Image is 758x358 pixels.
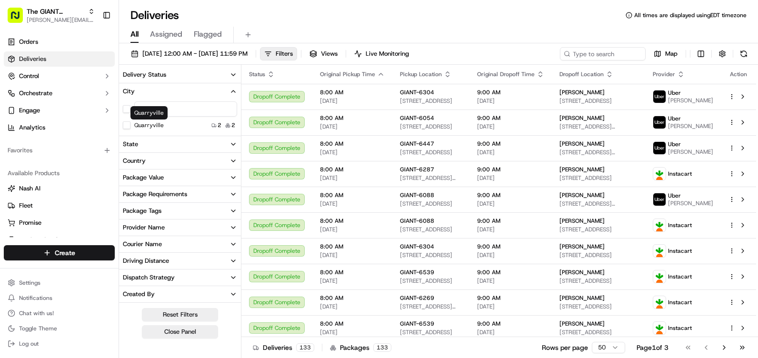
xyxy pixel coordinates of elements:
span: [DATE] [477,251,544,259]
span: [STREET_ADDRESS][PERSON_NAME] [559,200,638,208]
span: Chat with us! [19,309,54,317]
span: 8:00 AM [320,294,385,302]
span: Instacart [668,273,692,280]
span: 9:00 AM [477,89,544,96]
img: profile_instacart_ahold_partner.png [653,270,666,283]
span: Engage [19,106,40,115]
span: 8:00 AM [320,320,385,328]
span: Pickup Location [400,70,442,78]
span: Create [55,248,75,258]
span: [DATE] [477,303,544,310]
span: Promise [19,219,41,227]
span: [DATE] [320,149,385,156]
div: Favorites [4,143,115,158]
span: Live Monitoring [366,50,409,58]
span: Views [321,50,338,58]
span: 9:00 AM [477,217,544,225]
a: Nash AI [8,184,111,193]
button: Close Panel [142,325,218,338]
span: Original Pickup Time [320,70,375,78]
span: [DATE] [320,174,385,182]
button: Control [4,69,115,84]
span: [STREET_ADDRESS] [400,200,462,208]
button: Log out [4,337,115,350]
span: [PERSON_NAME] [559,114,605,122]
span: GIANT-6539 [400,268,434,276]
a: Deliveries [4,51,115,67]
button: [DATE] 12:00 AM - [DATE] 11:59 PM [127,47,252,60]
span: Product Catalog [19,236,65,244]
button: Country [119,153,241,169]
span: 8:00 AM [320,217,385,225]
input: City [134,101,237,117]
div: Start new chat [32,91,156,100]
span: Settings [19,279,40,287]
button: Package Requirements [119,186,241,202]
div: Package Value [123,173,164,182]
span: [PERSON_NAME] [559,166,605,173]
span: [DATE] [477,200,544,208]
span: Flagged [194,29,222,40]
span: 9:00 AM [477,140,544,148]
span: [DATE] [320,123,385,130]
span: GIANT-6304 [400,89,434,96]
span: 9:00 AM [477,114,544,122]
span: [PERSON_NAME] [559,191,605,199]
img: profile_instacart_ahold_partner.png [653,322,666,334]
img: profile_instacart_ahold_partner.png [653,168,666,180]
button: Chat with us! [4,307,115,320]
button: Reset Filters [142,308,218,321]
span: [STREET_ADDRESS][PERSON_NAME] [400,174,462,182]
div: Dispatch Strategy [123,273,175,282]
span: 9:00 AM [477,243,544,250]
span: Provider [653,70,675,78]
span: [STREET_ADDRESS][PERSON_NAME] [559,149,638,156]
button: Nash AI [4,181,115,196]
span: Notifications [19,294,52,302]
span: Assigned [150,29,182,40]
img: profile_uber_ahold_partner.png [653,116,666,129]
a: Fleet [8,201,111,210]
img: profile_uber_ahold_partner.png [653,142,666,154]
button: Toggle Theme [4,322,115,335]
span: All [130,29,139,40]
span: [DATE] [477,277,544,285]
span: GIANT-6304 [400,243,434,250]
div: 📗 [10,139,17,147]
p: Rows per page [542,343,588,352]
span: The GIANT Company [27,7,84,16]
input: Got a question? Start typing here... [25,61,171,71]
span: Nash AI [19,184,40,193]
span: [PERSON_NAME] [559,217,605,225]
div: Package Requirements [123,190,187,199]
span: Original Dropoff Time [477,70,535,78]
span: Status [249,70,265,78]
span: [STREET_ADDRESS] [400,149,462,156]
span: [PERSON_NAME] [559,294,605,302]
button: Package Value [119,169,241,186]
div: Deliveries [253,343,314,352]
div: Provider Name [123,223,165,232]
span: Orchestrate [19,89,52,98]
div: Quarryville [130,106,168,119]
button: Map [649,47,682,60]
span: 8:00 AM [320,243,385,250]
button: Live Monitoring [350,47,413,60]
span: 2 [231,121,235,129]
span: GIANT-6447 [400,140,434,148]
button: Start new chat [162,94,173,105]
span: 9:00 AM [477,166,544,173]
span: 8:00 AM [320,89,385,96]
div: City [123,87,135,96]
span: [PERSON_NAME] [668,199,713,207]
span: [STREET_ADDRESS][PERSON_NAME] [559,123,638,130]
span: [DATE] [477,174,544,182]
button: Create [4,245,115,260]
a: Promise [8,219,111,227]
span: Toggle Theme [19,325,57,332]
img: profile_instacart_ahold_partner.png [653,219,666,231]
span: [STREET_ADDRESS] [400,328,462,336]
div: Courier Name [123,240,162,249]
button: [PERSON_NAME][EMAIL_ADDRESS][PERSON_NAME][DOMAIN_NAME] [27,16,95,24]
